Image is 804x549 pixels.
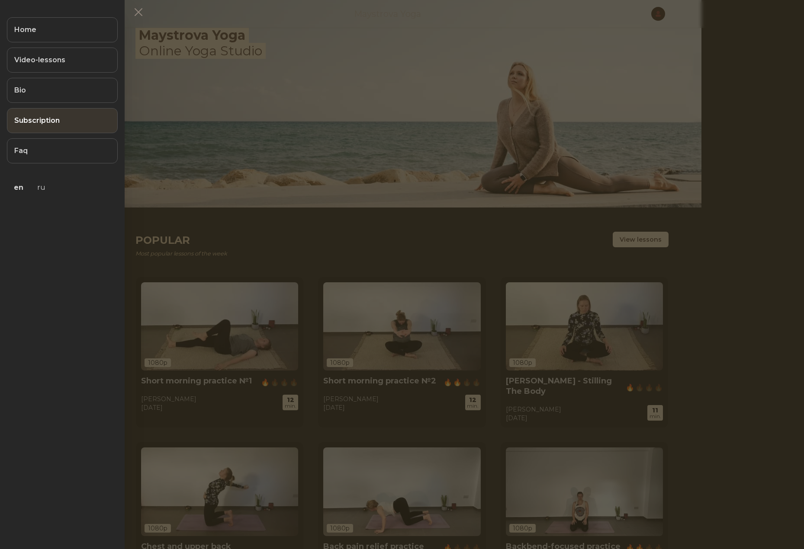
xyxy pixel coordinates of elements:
a: Home [7,17,118,42]
a: Bio [7,78,118,103]
a: Video-lessons [7,48,118,73]
a: Subscription [7,108,118,133]
a: en [7,176,30,200]
a: ru [30,176,52,200]
a: Faq [7,138,118,163]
